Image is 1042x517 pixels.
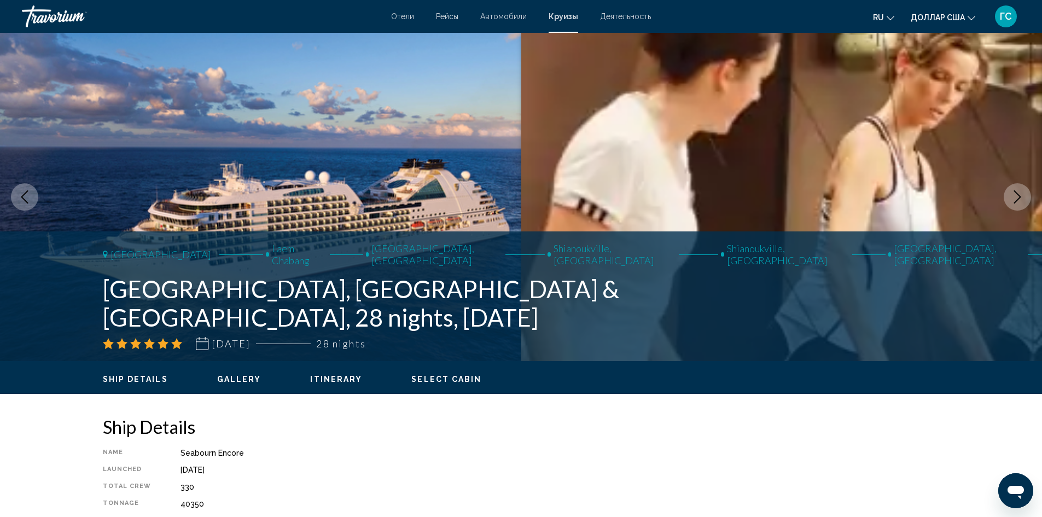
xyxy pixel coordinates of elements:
a: Деятельность [600,12,651,21]
button: Ship Details [103,374,168,384]
a: Отели [391,12,414,21]
a: Рейсы [436,12,458,21]
button: Изменить валюту [911,9,975,25]
span: Select Cabin [411,375,481,384]
div: Tonnage [103,499,153,508]
button: Previous image [11,183,38,211]
span: 28 nights [316,338,365,350]
font: доллар США [911,13,965,22]
a: Травориум [22,5,380,27]
div: 330 [181,483,732,491]
span: [GEOGRAPHIC_DATA], [GEOGRAPHIC_DATA] [371,242,497,266]
div: Name [103,449,153,457]
button: Меню пользователя [992,5,1020,28]
span: Shianoukville, [GEOGRAPHIC_DATA] [554,242,670,266]
span: [GEOGRAPHIC_DATA] [110,248,211,260]
font: ru [873,13,884,22]
span: [GEOGRAPHIC_DATA], [GEOGRAPHIC_DATA] [894,242,1020,266]
div: 40350 [181,499,732,508]
a: Автомобили [480,12,527,21]
button: Gallery [217,374,261,384]
div: [DATE] [181,466,732,474]
h1: [GEOGRAPHIC_DATA], [GEOGRAPHIC_DATA] & [GEOGRAPHIC_DATA], 28 nights, [DATE] [103,275,765,332]
span: Gallery [217,375,261,384]
a: Круизы [549,12,578,21]
span: Ship Details [103,375,168,384]
span: [DATE] [212,338,251,350]
iframe: Кнопка запуска окна обмена сообщениями [998,473,1033,508]
button: Itinerary [310,374,362,384]
span: Shianoukville, [GEOGRAPHIC_DATA] [727,242,843,266]
h2: Ship Details [103,416,732,438]
div: Launched [103,466,153,474]
div: Total Crew [103,483,153,491]
font: ГС [1000,10,1012,22]
button: Next image [1004,183,1031,211]
span: Laem Chabang [272,242,322,266]
span: Itinerary [310,375,362,384]
div: Seabourn Encore [181,449,732,457]
button: Select Cabin [411,374,481,384]
button: Изменить язык [873,9,894,25]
